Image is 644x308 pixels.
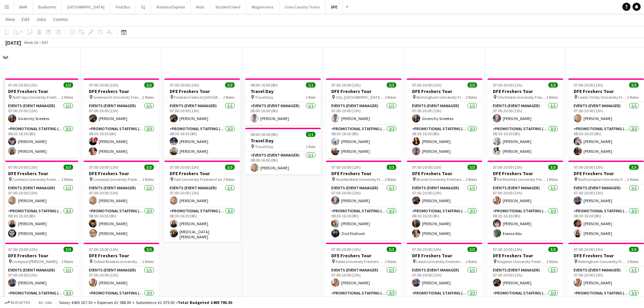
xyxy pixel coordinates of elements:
span: 3/3 [64,165,73,170]
span: 3/3 [387,165,396,170]
span: 08:00-16:00 (8h) [251,82,278,88]
app-card-role: Promotional Staffing (Brand Ambassadors)2/208:30-16:30 (8h)[PERSON_NAME][PERSON_NAME] [568,125,644,158]
span: York University Freshers Fair [174,177,222,182]
span: ! [94,137,98,141]
app-card-role: Events (Event Manager)1/107:00-20:00 (13h)[PERSON_NAME] [3,266,78,289]
span: Huddersfield University Freshers Fair [336,177,385,182]
span: 2 Roles [142,177,154,182]
span: 07:00-20:00 (13h) [574,165,603,170]
app-card-role: Events (Event Manager)1/107:00-20:00 (13h)[PERSON_NAME] [487,266,563,289]
a: Edit [19,15,32,24]
span: 08:00-16:00 (8h) [251,132,278,137]
div: 07:00-20:00 (13h)3/3DFE Freshers Tour Bath Spa University Freshers Fair2 RolesEvents (Event Manag... [3,78,78,158]
span: Freshers Festival [GEOGRAPHIC_DATA] [174,95,223,100]
button: StudentCrowd [210,0,246,14]
app-card-role: Events (Event Manager)1/107:00-20:00 (13h)[PERSON_NAME] [3,184,78,207]
span: Cumbria University Freshers Fair [13,177,62,182]
span: 2 Roles [385,259,396,264]
span: 3/3 [548,82,558,88]
app-card-role: Promotional Staffing (Brand Ambassadors)2/208:30-16:30 (8h)[PERSON_NAME][PERSON_NAME] [164,125,240,158]
h3: DFE Freshers Tour [3,253,78,259]
div: 08:00-16:00 (8h)1/1Travel Day Travel Day1 RoleEvents (Event Manager)1/108:00-16:00 (8h)[PERSON_NAME] [245,128,321,174]
span: 07:00-20:00 (13h) [170,165,199,170]
span: 3/3 [225,165,235,170]
span: 1/1 [306,132,315,137]
span: 07:00-20:00 (13h) [170,82,199,88]
span: 3/3 [629,247,639,252]
span: 07:00-20:00 (13h) [412,165,442,170]
h3: DFE Freshers Tour [164,170,240,176]
button: Budgeted [3,299,31,306]
span: Greenwich University Freshers Fair [93,95,142,100]
app-card-role: Events (Event Manager)1/107:00-20:00 (13h)Givenchy Sneekes [407,102,482,125]
span: Travel Day [255,144,273,149]
span: 07:00-20:00 (13h) [574,247,603,252]
app-job-card: 07:00-20:00 (13h)3/3DFE Freshers Tour York University Freshers Fair2 RolesEvents (Event Manager)1... [164,161,240,242]
span: 3/3 [64,247,73,252]
button: Wagamama [246,0,279,14]
app-card-role: Promotional Staffing (Brand Ambassadors)2/208:30-16:30 (8h)[PERSON_NAME][MEDICAL_DATA][PERSON_NAME] [164,207,240,242]
app-card-role: Events (Event Manager)1/107:00-20:00 (13h)[PERSON_NAME] [164,184,240,207]
span: 2 Roles [62,177,73,182]
app-card-role: Events (Event Manager)1/107:00-20:00 (13h)[PERSON_NAME] [326,184,402,207]
app-job-card: 07:00-20:00 (13h)3/3DFE Freshers Tour City, [GEOGRAPHIC_DATA] Freshers Fair2 RolesEvents (Event M... [326,78,402,158]
div: 07:00-20:00 (13h)3/3DFE Freshers Tour Northampton University Freshers Fair2 RolesEvents (Event Ma... [568,161,644,240]
app-card-role: Promotional Staffing (Brand Ambassadors)2/208:30-16:30 (8h)[PERSON_NAME][PERSON_NAME] [326,125,402,158]
h3: DFE Freshers Tour [407,170,482,176]
span: Budgeted [11,300,30,305]
app-job-card: 07:00-20:00 (13h)3/3DFE Freshers Tour Birmingham University Freshers Fair2 RolesEvents (Event Man... [407,78,482,158]
span: 07:00-20:00 (13h) [331,82,361,88]
h3: DFE Freshers Tour [3,88,78,94]
span: 07:00-20:00 (13h) [89,82,118,88]
h3: DFE Freshers Tour [3,170,78,176]
span: Leeds University Freshers Fair [416,259,466,264]
span: 2 Roles [223,95,235,100]
span: Brunel University Freshers Fair [416,177,466,182]
app-job-card: 07:00-20:00 (13h)3/3DFE Freshers Tour Leeds Trinity University Freshers Fair2 RolesEvents (Event ... [568,78,644,158]
button: National Express [151,0,191,14]
div: 07:00-20:00 (13h)3/3DFE Freshers Tour Cumbria University Freshers Fair2 RolesEvents (Event Manage... [3,161,78,240]
h3: DFE Freshers Tour [84,170,159,176]
span: 3/3 [468,165,477,170]
button: BAM [14,0,33,14]
h3: DFE Freshers Tour [164,88,240,94]
span: 3/3 [468,82,477,88]
button: Cross Country Trains [279,0,326,14]
app-card-role: Events (Event Manager)1/107:00-20:00 (13h)[PERSON_NAME] [164,102,240,125]
span: 3/3 [144,247,154,252]
span: Total Budgeted £469 790.30 [178,300,232,305]
span: 3/3 [144,165,154,170]
span: 2 Roles [546,95,558,100]
span: De Montfort University Freshers Fair [497,177,546,182]
span: Jobs [36,16,46,22]
app-card-role: Events (Event Manager)1/107:00-20:00 (13h)[PERSON_NAME] [568,184,644,207]
span: 3/3 [387,82,396,88]
app-card-role: Promotional Staffing (Brand Ambassadors)2/208:30-16:30 (8h)[PERSON_NAME]Ziad Elaktash [326,207,402,240]
button: [GEOGRAPHIC_DATA] [62,0,110,14]
div: 08:00-16:00 (8h)1/1Travel Day Travel Day1 RoleEvents (Event Manager)1/108:00-16:00 (8h)[PERSON_NAME] [245,78,321,125]
span: Northampton University Freshers Fair [578,177,627,182]
button: DFE [326,0,343,14]
span: 2 Roles [546,259,558,264]
span: 2 Roles [466,95,477,100]
app-card-role: Events (Event Manager)1/107:00-20:00 (13h)[PERSON_NAME] [326,266,402,289]
span: 3/3 [64,82,73,88]
app-card-role: Events (Event Manager)1/107:00-20:00 (13h)[PERSON_NAME] [326,102,402,125]
span: 07:00-20:00 (13h) [412,247,442,252]
span: View [5,16,15,22]
span: 2 Roles [62,259,73,264]
h3: DFE Freshers Tour [407,88,482,94]
h3: DFE Freshers Tour [407,253,482,259]
span: Liverpool University Freshers Fair [93,177,142,182]
span: 2 Roles [142,259,154,264]
span: Birmingham University Freshers Fair [416,95,466,100]
app-job-card: 07:00-20:00 (13h)3/3DFE Freshers Tour Chichester University Freshers Fair2 RolesEvents (Event Man... [487,78,563,158]
span: 2 Roles [466,177,477,182]
app-card-role: Events (Event Manager)1/107:00-20:00 (13h)[PERSON_NAME] [487,184,563,207]
span: 3/3 [468,247,477,252]
span: Nottingham University Freshers Fair [578,259,627,264]
span: 2 Roles [62,95,73,100]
